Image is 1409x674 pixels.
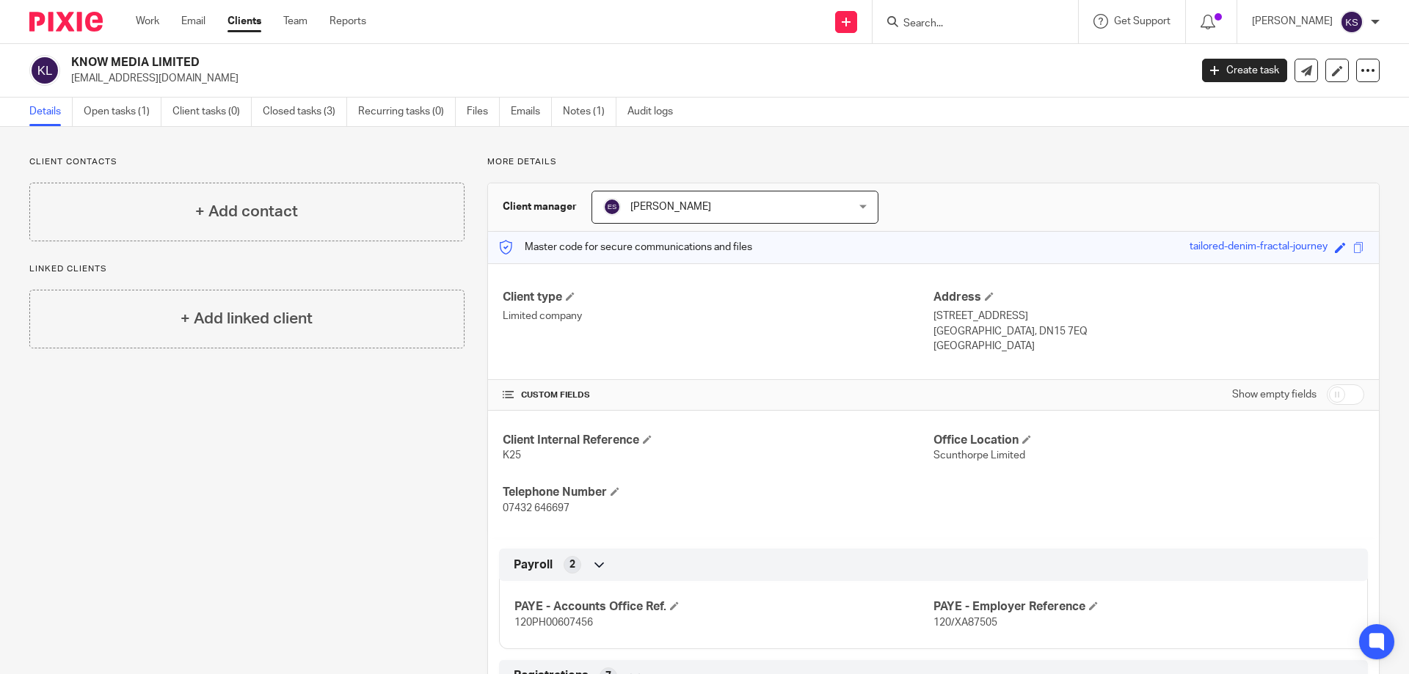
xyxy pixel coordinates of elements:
[933,618,997,628] span: 120/XA87505
[603,198,621,216] img: svg%3E
[933,290,1364,305] h4: Address
[29,263,465,275] p: Linked clients
[195,200,298,223] h4: + Add contact
[1232,387,1317,402] label: Show empty fields
[330,14,366,29] a: Reports
[933,450,1025,461] span: Scunthorpe Limited
[71,55,958,70] h2: KNOW MEDIA LIMITED
[514,599,933,615] h4: PAYE - Accounts Office Ref.
[1202,59,1287,82] a: Create task
[467,98,500,126] a: Files
[487,156,1380,168] p: More details
[933,324,1364,339] p: [GEOGRAPHIC_DATA], DN15 7EQ
[84,98,161,126] a: Open tasks (1)
[1190,239,1328,256] div: tailored-denim-fractal-journey
[569,557,575,572] span: 2
[503,290,933,305] h4: Client type
[136,14,159,29] a: Work
[29,98,73,126] a: Details
[933,599,1352,615] h4: PAYE - Employer Reference
[902,18,1034,31] input: Search
[29,12,103,32] img: Pixie
[503,309,933,323] p: Limited company
[71,71,1180,86] p: [EMAIL_ADDRESS][DOMAIN_NAME]
[503,199,577,214] h3: Client manager
[933,339,1364,354] p: [GEOGRAPHIC_DATA]
[227,14,261,29] a: Clients
[499,240,752,254] p: Master code for secure communications and files
[514,557,553,573] span: Payroll
[263,98,347,126] a: Closed tasks (3)
[172,98,252,126] a: Client tasks (0)
[1340,10,1364,34] img: svg%3E
[563,98,616,126] a: Notes (1)
[283,14,307,29] a: Team
[514,618,593,628] span: 120PH00607456
[29,156,465,168] p: Client contacts
[630,202,711,212] span: [PERSON_NAME]
[503,433,933,448] h4: Client Internal Reference
[503,503,569,513] span: 07432 646697
[503,485,933,500] h4: Telephone Number
[511,98,552,126] a: Emails
[933,433,1364,448] h4: Office Location
[29,55,60,86] img: svg%3E
[358,98,456,126] a: Recurring tasks (0)
[503,389,933,401] h4: CUSTOM FIELDS
[181,307,313,330] h4: + Add linked client
[627,98,684,126] a: Audit logs
[933,309,1364,323] p: [STREET_ADDRESS]
[503,450,521,461] span: K25
[1252,14,1333,29] p: [PERSON_NAME]
[181,14,205,29] a: Email
[1114,16,1170,26] span: Get Support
